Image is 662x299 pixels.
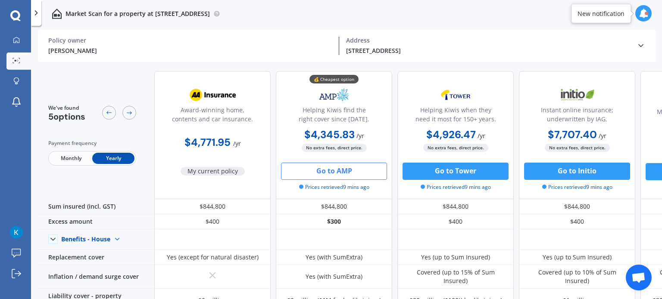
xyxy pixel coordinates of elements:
[346,46,630,55] div: [STREET_ADDRESS]
[281,163,387,180] button: Go to AMP
[110,232,124,246] img: Benefit content down
[543,253,612,262] div: Yes (up to Sum Insured)
[426,128,476,141] b: $4,926.47
[423,144,488,152] span: No extra fees, direct price.
[283,105,385,127] div: Helping Kiwis find the right cover since [DATE].
[304,128,355,141] b: $4,345.83
[61,235,110,243] div: Benefits - House
[184,136,231,149] b: $4,771.95
[427,84,484,106] img: Tower.webp
[167,253,259,262] div: Yes (except for natural disaster)
[92,153,134,164] span: Yearly
[48,46,332,55] div: [PERSON_NAME]
[519,214,635,229] div: $400
[397,199,514,214] div: $844,800
[346,37,630,44] div: Address
[184,84,241,106] img: AA.webp
[404,268,507,285] div: Covered (up to 15% of Sum Insured)
[66,9,210,18] p: Market Scan for a property at [STREET_ADDRESS]
[306,272,362,281] div: Yes (with SumExtra)
[38,199,154,214] div: Sum insured (incl. GST)
[276,199,392,214] div: $844,800
[38,265,154,289] div: Inflation / demand surge cover
[545,144,610,152] span: No extra fees, direct price.
[154,199,271,214] div: $844,800
[526,105,628,127] div: Instant online insurance; underwritten by IAG.
[599,132,606,140] span: / yr
[306,253,362,262] div: Yes (with SumExtra)
[276,214,392,229] div: $300
[48,104,85,112] span: We've found
[356,132,364,140] span: / yr
[524,163,630,180] button: Go to Initio
[52,9,62,19] img: home-and-contents.b802091223b8502ef2dd.svg
[309,75,359,83] div: 💰 Cheapest option
[421,253,490,262] div: Yes (up to Sum Insured)
[233,139,241,148] span: / yr
[548,128,597,141] b: $7,707.40
[525,268,629,285] div: Covered (up to 10% of Sum Insured)
[421,183,491,191] span: Prices retrieved 9 mins ago
[302,144,367,152] span: No extra fees, direct price.
[299,183,369,191] span: Prices retrieved 9 mins ago
[154,214,271,229] div: $400
[626,265,652,290] a: Open chat
[50,153,92,164] span: Monthly
[181,167,245,176] span: My current policy
[38,250,154,265] div: Replacement cover
[519,199,635,214] div: $844,800
[397,214,514,229] div: $400
[48,139,136,148] div: Payment frequency
[478,132,485,140] span: / yr
[38,214,154,229] div: Excess amount
[542,183,612,191] span: Prices retrieved 9 mins ago
[578,9,625,18] div: New notification
[549,84,606,106] img: Initio.webp
[306,84,362,106] img: AMP.webp
[48,111,85,122] span: 5 options
[48,37,332,44] div: Policy owner
[10,226,23,239] img: AATXAJzm4jiOueYDbBJlR7ajxPoQ8DXsX0qOlNxVjG04=s96-c
[403,163,509,180] button: Go to Tower
[162,105,263,127] div: Award-winning home, contents and car insurance.
[405,105,506,127] div: Helping Kiwis when they need it most for 150+ years.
